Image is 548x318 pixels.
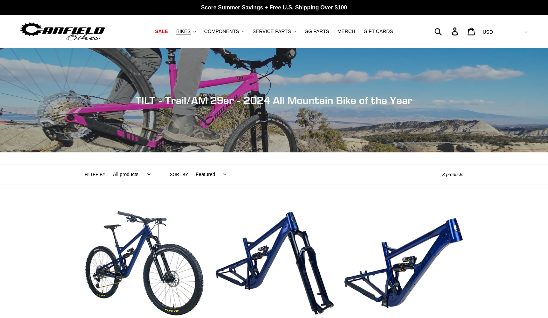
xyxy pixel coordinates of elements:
span: BIKES [176,29,190,34]
label: Filter by [85,172,106,178]
a: MERCH [334,27,359,36]
a: GIFT CARDS [360,27,396,36]
button: BIKES [173,27,199,36]
span: SALE [155,29,168,34]
span: GIFT CARDS [363,29,393,34]
span: SERVICE PARTS [253,29,291,34]
button: COMPONENTS [201,27,248,36]
span: COMPONENTS [204,29,239,34]
label: Sort by [170,172,188,178]
a: GG PARTS [301,27,333,36]
img: Canfield Bikes [19,21,106,42]
input: Search [438,24,456,39]
span: 3 products [442,172,464,177]
button: SERVICE PARTS [249,27,300,36]
span: TILT - Trail/AM 29er - 2024 All Mountain Bike of the Year [136,94,412,106]
span: GG PARTS [304,29,329,34]
span: MERCH [337,29,355,34]
a: SALE [152,27,171,36]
